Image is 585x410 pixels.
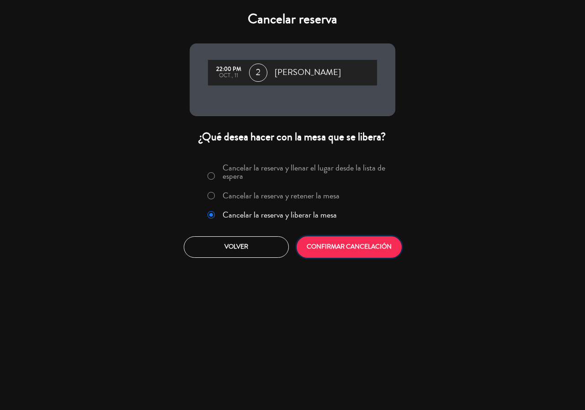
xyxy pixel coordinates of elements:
label: Cancelar la reserva y retener la mesa [223,192,340,200]
button: CONFIRMAR CANCELACIÓN [297,236,402,258]
div: oct., 11 [213,73,245,79]
span: 2 [249,64,267,82]
span: [PERSON_NAME] [275,66,341,80]
button: Volver [184,236,289,258]
h4: Cancelar reserva [190,11,395,27]
label: Cancelar la reserva y llenar el lugar desde la lista de espera [223,164,390,180]
div: ¿Qué desea hacer con la mesa que se libera? [190,130,395,144]
label: Cancelar la reserva y liberar la mesa [223,211,337,219]
div: 22:00 PM [213,66,245,73]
